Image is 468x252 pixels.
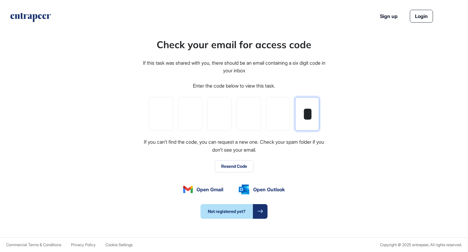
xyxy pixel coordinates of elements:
div: If you can't find the code, you can request a new one. Check your spam folder if you don't see yo... [142,138,326,154]
span: Not registered yet? [200,204,253,219]
div: Copyright © 2025 entrapeer, All rights reserved. [380,243,462,247]
a: Not registered yet? [200,204,268,219]
div: Enter the code below to view this task. [193,82,275,90]
a: Login [410,10,433,23]
button: Resend Code [215,160,253,172]
a: entrapeer-logo [10,13,51,24]
div: Check your email for access code [157,37,311,52]
span: Open Gmail [197,186,223,193]
a: Open Gmail [183,186,223,193]
a: Privacy Policy [71,243,96,247]
span: Open Outlook [253,186,285,193]
a: Commercial Terms & Conditions [6,243,61,247]
a: Open Outlook [239,185,285,194]
div: If this task was shared with you, there should be an email containing a six digit code in your inbox [142,59,326,75]
a: Cookie Settings [105,243,133,247]
a: Sign up [380,13,398,20]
